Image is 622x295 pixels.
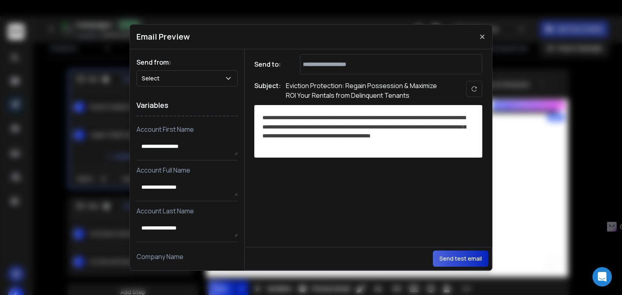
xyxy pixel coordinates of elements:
[433,251,488,267] button: Send test email
[136,57,238,67] h1: Send from:
[136,165,238,175] p: Account Full Name
[136,206,238,216] p: Account Last Name
[286,81,448,100] p: Eviction Protection: Regain Possession & Maximize ROI Your Rentals from Delinquent Tenants
[136,252,238,261] p: Company Name
[136,124,238,134] p: Account First Name
[254,59,287,69] h1: Send to:
[142,74,163,82] p: Select
[254,81,281,100] h1: Subject:
[136,31,190,42] h1: Email Preview
[136,95,238,116] h1: Variables
[592,267,612,287] div: Open Intercom Messenger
